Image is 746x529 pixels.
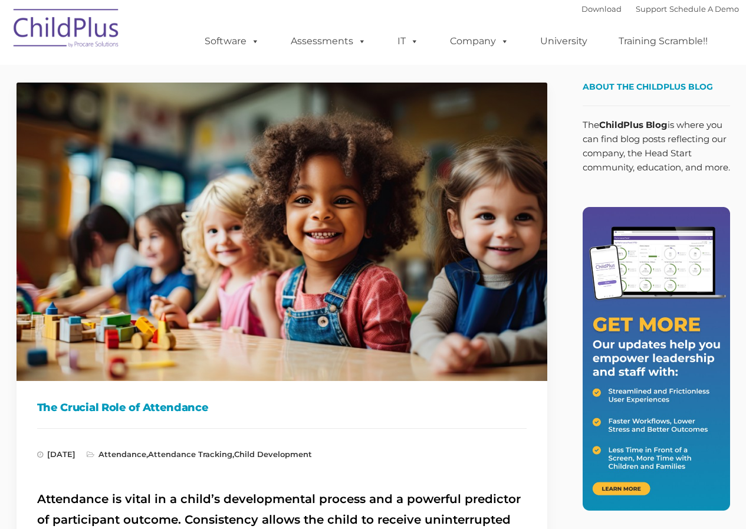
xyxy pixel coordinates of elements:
img: Get More - Our updates help you empower leadership and staff. [583,207,730,511]
img: ChildPlus by Procare Solutions [8,1,126,60]
a: Schedule A Demo [669,4,739,14]
a: Download [581,4,622,14]
span: About the ChildPlus Blog [583,81,713,92]
a: Support [636,4,667,14]
h1: The Crucial Role of Attendance [37,399,527,416]
a: Assessments [279,29,378,53]
span: , , [87,449,312,459]
a: Child Development [234,449,312,459]
a: Software [193,29,271,53]
a: Attendance Tracking [148,449,232,459]
a: Training Scramble!! [607,29,719,53]
p: The is where you can find blog posts reflecting our company, the Head Start community, education,... [583,118,730,175]
a: Attendance [98,449,146,459]
a: University [528,29,599,53]
a: IT [386,29,430,53]
span: [DATE] [37,449,75,459]
font: | [581,4,739,14]
img: ChildPlus - The Crucial Role of Attendance [17,83,547,381]
strong: ChildPlus Blog [599,119,668,130]
a: Company [438,29,521,53]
